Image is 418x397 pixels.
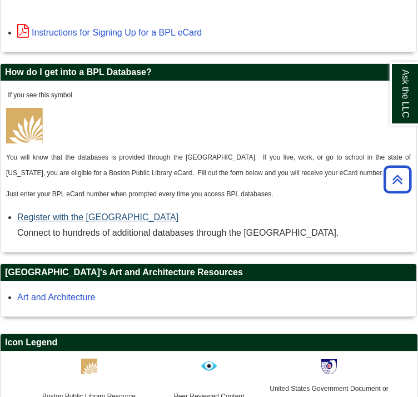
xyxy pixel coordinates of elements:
[6,153,411,177] span: You will know that the databases is provided through the [GEOGRAPHIC_DATA]. If you live, work, or...
[1,334,417,351] h2: Icon Legend
[6,91,72,99] span: If you see this symbol
[17,225,411,241] div: Connect to hundreds of additional databases through the [GEOGRAPHIC_DATA].
[321,359,337,374] img: http://lgimages.s3.amazonaws.com/data/imagemanager/89541/government_document.jpg
[200,357,218,375] img: http://lgimages.s3.amazonaws.com/data/imagemanager/89541/peer_review_icon.png
[17,28,202,37] a: Instructions for Signing Up for a BPL eCard
[1,264,416,281] h2: [GEOGRAPHIC_DATA]'s Art and Architecture Resources
[6,108,43,143] img: Boston Public Library Logo
[81,359,97,374] img: http://lgimages.s3.amazonaws.com/data/imagemanager/89541/bpl.png
[6,190,273,198] span: Just enter your BPL eCard number when prompted every time you access BPL databases.
[17,292,96,302] a: Art and Architecture
[1,64,416,81] h2: How do I get into a BPL Database?
[17,212,178,222] a: Register with the [GEOGRAPHIC_DATA]
[380,172,415,187] a: Back to Top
